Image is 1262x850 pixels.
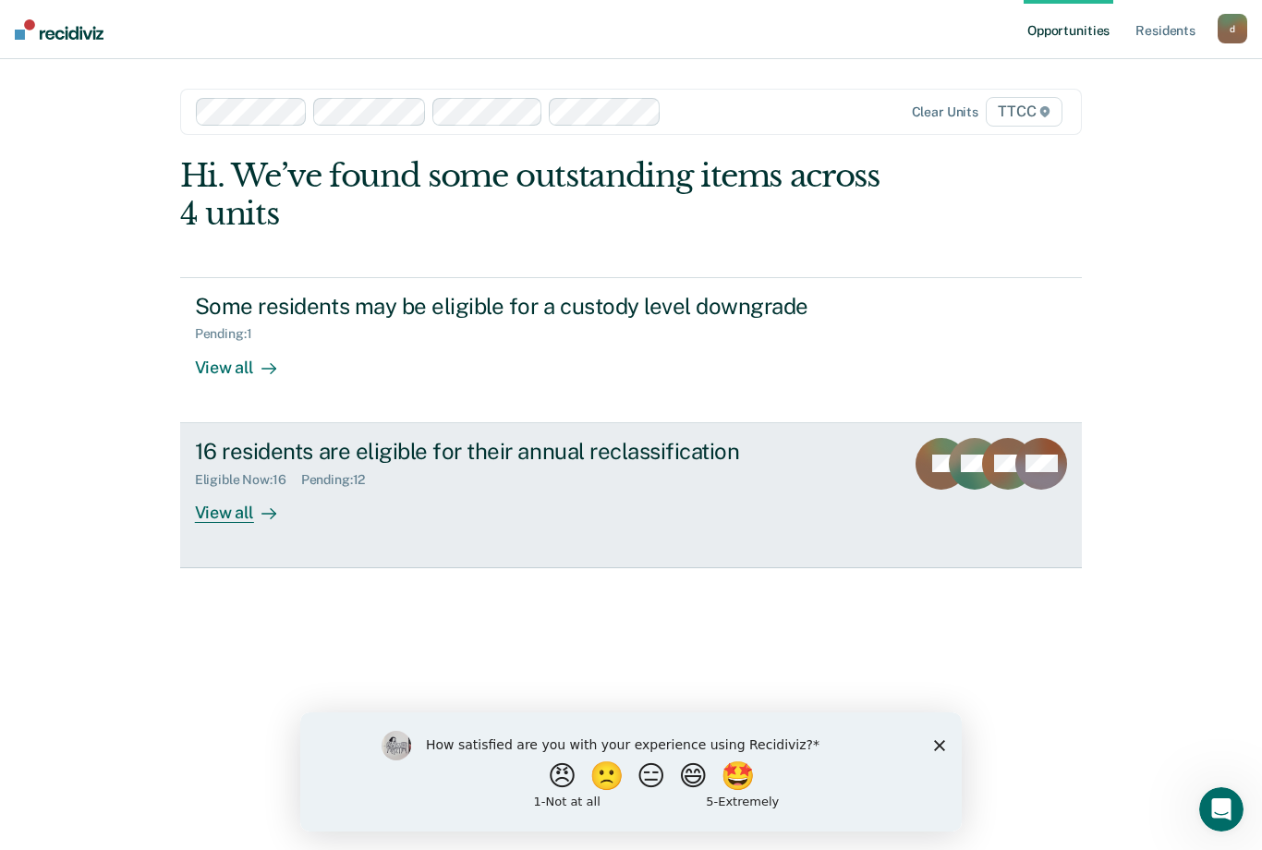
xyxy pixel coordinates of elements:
[180,423,1083,568] a: 16 residents are eligible for their annual reclassificationEligible Now:16Pending:12View all
[912,104,979,120] div: Clear units
[300,712,962,832] iframe: Survey by Kim from Recidiviz
[986,97,1062,127] span: TTCC
[1218,14,1247,43] button: d
[195,472,301,488] div: Eligible Now : 16
[195,342,298,378] div: View all
[195,487,298,523] div: View all
[1199,787,1244,832] iframe: Intercom live chat
[301,472,381,488] div: Pending : 12
[15,19,103,40] img: Recidiviz
[195,438,843,465] div: 16 residents are eligible for their annual reclassification
[195,326,267,342] div: Pending : 1
[180,277,1083,423] a: Some residents may be eligible for a custody level downgradePending:1View all
[195,293,843,320] div: Some residents may be eligible for a custody level downgrade
[180,157,902,233] div: Hi. We’ve found some outstanding items across 4 units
